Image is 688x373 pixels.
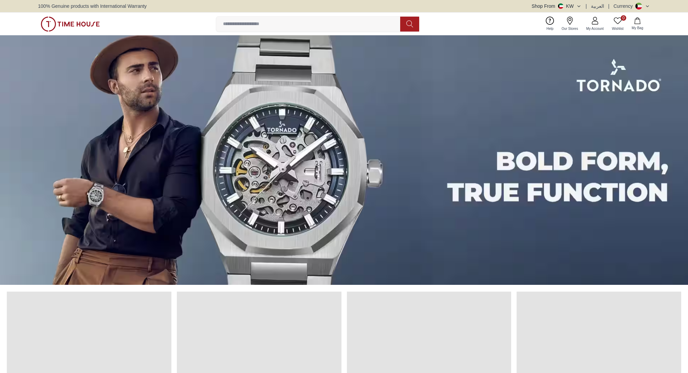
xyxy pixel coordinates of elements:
[542,15,558,33] a: Help
[591,3,604,9] button: العربية
[41,17,100,32] img: ...
[532,3,581,9] button: Shop FromKW
[38,3,147,9] span: 100% Genuine products with International Warranty
[585,3,587,9] span: |
[559,26,581,31] span: Our Stores
[583,26,607,31] span: My Account
[629,25,646,31] span: My Bag
[608,3,610,9] span: |
[558,15,582,33] a: Our Stores
[613,3,635,9] div: Currency
[628,16,647,32] button: My Bag
[621,15,626,21] span: 0
[608,15,628,33] a: 0Wishlist
[558,3,563,9] img: Kuwait
[609,26,626,31] span: Wishlist
[544,26,556,31] span: Help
